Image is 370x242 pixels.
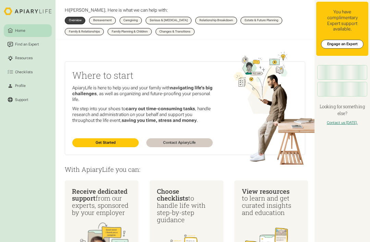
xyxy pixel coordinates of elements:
div: Resources [14,55,34,61]
a: Family Planning & Children [108,28,152,36]
a: Estate & Future Planning [241,17,282,24]
a: Resources [4,52,52,65]
span: Choose checklists [157,187,188,203]
div: Relationship Breakdown [199,19,233,22]
a: Serious & [MEDICAL_DATA] [146,17,192,24]
strong: saving you time, stress and money [122,118,197,123]
span: Receive dedicated support [72,187,127,203]
a: Checklists [4,66,52,79]
div: from our experts, sponsored by your employer [72,188,131,216]
div: Bereavement [93,19,112,22]
a: Get Started [72,138,139,147]
div: Family Planning & Children [112,30,148,33]
h2: Where to start [72,69,212,81]
strong: carry out time-consuming tasks [126,106,195,111]
div: You have complimentary Expert support available. [320,9,365,32]
div: Checklists [14,69,34,75]
div: Home [14,28,26,33]
a: Engage an Expert [321,40,363,49]
a: Overview [65,17,86,24]
div: Changes & Transitions [159,30,190,33]
div: to learn and get curated insights and education [242,188,301,216]
p: Hi . Here is what we can help with: [65,8,168,13]
div: Caregiving [123,19,138,22]
p: ApiaryLife is here to help you and your family with , as well as organizing and future-proofing y... [72,85,212,102]
a: Caregiving [120,17,142,24]
a: Profile [4,79,52,92]
a: Relationship Breakdown [195,17,237,24]
h4: Looking for something else? [316,103,368,117]
a: Home [4,24,52,37]
div: Profile [14,83,27,89]
div: Serious & [MEDICAL_DATA] [150,19,188,22]
span: [PERSON_NAME] [69,8,105,13]
span: View resources [242,187,289,195]
div: to handle life with step-by-step guidance [157,188,216,224]
p: With ApiaryLife you can: [65,166,305,173]
div: Find an Expert [14,42,40,47]
a: Bereavement [89,17,116,24]
div: Family & Relationships [69,30,100,33]
a: Family & Relationships [65,28,104,36]
div: Support [14,97,29,102]
a: Support [4,93,52,106]
p: We step into your shoes to , handle research and administration on your behalf and support you th... [72,106,212,123]
a: Contact ApiaryLife [146,138,213,147]
a: Contact us [DATE]. [327,120,358,125]
div: Estate & Future Planning [245,19,278,22]
strong: navigating life’s big challenges [72,85,212,96]
a: Find an Expert [4,38,52,51]
a: Changes & Transitions [156,28,195,36]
